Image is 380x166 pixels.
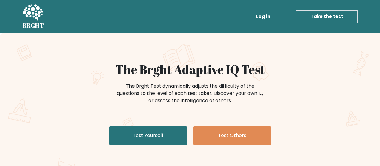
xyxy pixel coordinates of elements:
h5: BRGHT [23,22,44,29]
h1: The Brght Adaptive IQ Test [44,62,337,77]
a: BRGHT [23,2,44,31]
a: Take the test [296,10,358,23]
a: Test Others [193,126,271,145]
a: Log in [254,11,273,23]
a: Test Yourself [109,126,187,145]
div: The Brght Test dynamically adjusts the difficulty of the questions to the level of each test take... [115,83,265,104]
